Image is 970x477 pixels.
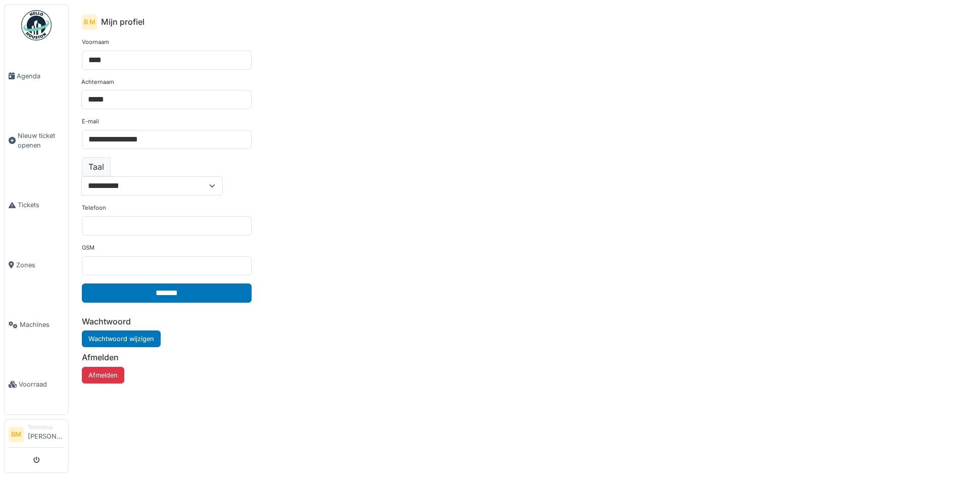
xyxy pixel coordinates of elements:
[82,157,111,176] label: Taal
[9,423,64,448] a: BM Technicus[PERSON_NAME]
[28,423,64,445] li: [PERSON_NAME]
[20,320,64,329] span: Machines
[82,38,109,46] label: Voornaam
[9,427,24,442] li: BM
[18,200,64,210] span: Tickets
[5,175,68,235] a: Tickets
[101,17,144,27] h6: Mijn profiel
[82,117,99,126] label: E-mail
[5,295,68,355] a: Machines
[82,317,252,326] h6: Wachtwoord
[81,78,114,86] label: Achternaam
[82,204,106,212] label: Telefoon
[18,131,64,150] span: Nieuw ticket openen
[82,367,124,384] button: Afmelden
[5,355,68,414] a: Voorraad
[82,15,97,30] div: B M
[16,260,64,270] span: Zones
[5,106,68,175] a: Nieuw ticket openen
[28,423,64,431] div: Technicus
[82,244,94,252] label: GSM
[82,330,161,347] a: Wachtwoord wijzigen
[5,46,68,106] a: Agenda
[17,71,64,81] span: Agenda
[82,353,252,362] h6: Afmelden
[5,235,68,295] a: Zones
[19,379,64,389] span: Voorraad
[21,10,52,40] img: Badge_color-CXgf-gQk.svg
